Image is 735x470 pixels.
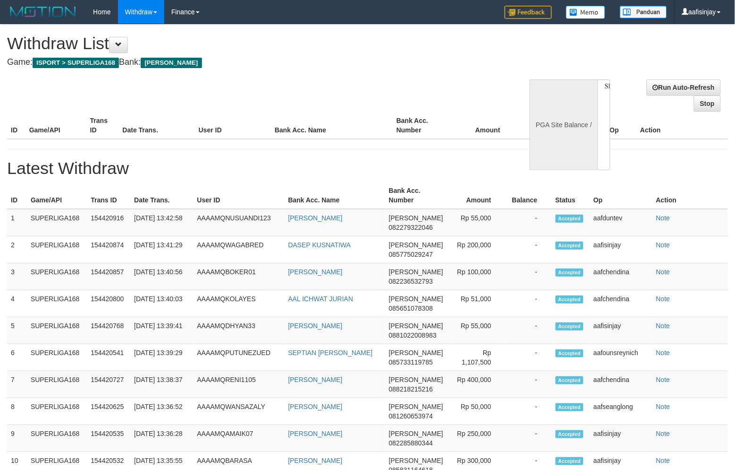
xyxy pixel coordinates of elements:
[27,209,87,236] td: SUPERLIGA168
[7,263,27,290] td: 3
[556,215,584,223] span: Accepted
[451,290,506,317] td: Rp 51,000
[141,58,202,68] span: [PERSON_NAME]
[130,317,193,344] td: [DATE] 13:39:41
[385,182,451,209] th: Bank Acc. Number
[656,430,670,437] a: Note
[27,425,87,452] td: SUPERLIGA168
[288,376,342,383] a: [PERSON_NAME]
[7,371,27,398] td: 7
[590,236,652,263] td: aafisinjay
[389,349,443,357] span: [PERSON_NAME]
[451,371,506,398] td: Rp 400,000
[87,371,130,398] td: 154420727
[556,296,584,304] span: Accepted
[590,398,652,425] td: aafseanglong
[590,344,652,371] td: aafounsreynich
[288,457,342,464] a: [PERSON_NAME]
[656,403,670,410] a: Note
[27,263,87,290] td: SUPERLIGA168
[27,236,87,263] td: SUPERLIGA168
[389,403,443,410] span: [PERSON_NAME]
[451,236,506,263] td: Rp 200,000
[389,214,443,222] span: [PERSON_NAME]
[288,403,342,410] a: [PERSON_NAME]
[590,209,652,236] td: aafduntev
[647,79,721,96] a: Run Auto-Refresh
[556,322,584,331] span: Accepted
[389,376,443,383] span: [PERSON_NAME]
[656,241,670,249] a: Note
[506,209,552,236] td: -
[506,371,552,398] td: -
[636,112,728,139] th: Action
[87,236,130,263] td: 154420874
[590,290,652,317] td: aafchendina
[288,322,342,330] a: [PERSON_NAME]
[389,430,443,437] span: [PERSON_NAME]
[194,236,285,263] td: AAAAMQWAGABRED
[130,425,193,452] td: [DATE] 13:36:28
[656,376,670,383] a: Note
[7,5,79,19] img: MOTION_logo.png
[194,371,285,398] td: AAAAMQRENI1105
[454,112,515,139] th: Amount
[7,182,27,209] th: ID
[7,236,27,263] td: 2
[656,322,670,330] a: Note
[130,344,193,371] td: [DATE] 13:39:29
[86,112,119,139] th: Trans ID
[590,182,652,209] th: Op
[195,112,271,139] th: User ID
[87,398,130,425] td: 154420625
[271,112,393,139] th: Bank Acc. Name
[393,112,454,139] th: Bank Acc. Number
[556,376,584,384] span: Accepted
[556,430,584,438] span: Accepted
[87,290,130,317] td: 154420800
[590,317,652,344] td: aafisinjay
[7,159,728,178] h1: Latest Withdraw
[556,269,584,277] span: Accepted
[288,268,342,276] a: [PERSON_NAME]
[506,290,552,317] td: -
[7,398,27,425] td: 8
[389,412,433,420] span: 081260653974
[25,112,86,139] th: Game/API
[87,209,130,236] td: 154420916
[389,224,433,231] span: 082279322046
[606,112,636,139] th: Op
[506,344,552,371] td: -
[87,425,130,452] td: 154420535
[506,317,552,344] td: -
[27,398,87,425] td: SUPERLIGA168
[389,457,443,464] span: [PERSON_NAME]
[506,182,552,209] th: Balance
[389,358,433,366] span: 085733119785
[7,209,27,236] td: 1
[389,331,437,339] span: 0881022008983
[288,295,353,303] a: AAL ICHWAT JURIAN
[552,182,590,209] th: Status
[288,430,342,437] a: [PERSON_NAME]
[530,79,598,170] div: PGA Site Balance /
[130,182,193,209] th: Date Trans.
[556,242,584,250] span: Accepted
[7,344,27,371] td: 6
[288,241,351,249] a: DASEP KUSNATIWA
[451,425,506,452] td: Rp 250,000
[389,268,443,276] span: [PERSON_NAME]
[130,263,193,290] td: [DATE] 13:40:56
[194,182,285,209] th: User ID
[194,344,285,371] td: AAAAMQPUTUNEZUED
[506,263,552,290] td: -
[451,344,506,371] td: Rp 1,107,500
[451,182,506,209] th: Amount
[118,112,194,139] th: Date Trans.
[194,209,285,236] td: AAAAMQNUSUANDI123
[389,305,433,312] span: 085651078308
[656,295,670,303] a: Note
[389,241,443,249] span: [PERSON_NAME]
[451,317,506,344] td: Rp 55,000
[505,6,552,19] img: Feedback.jpg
